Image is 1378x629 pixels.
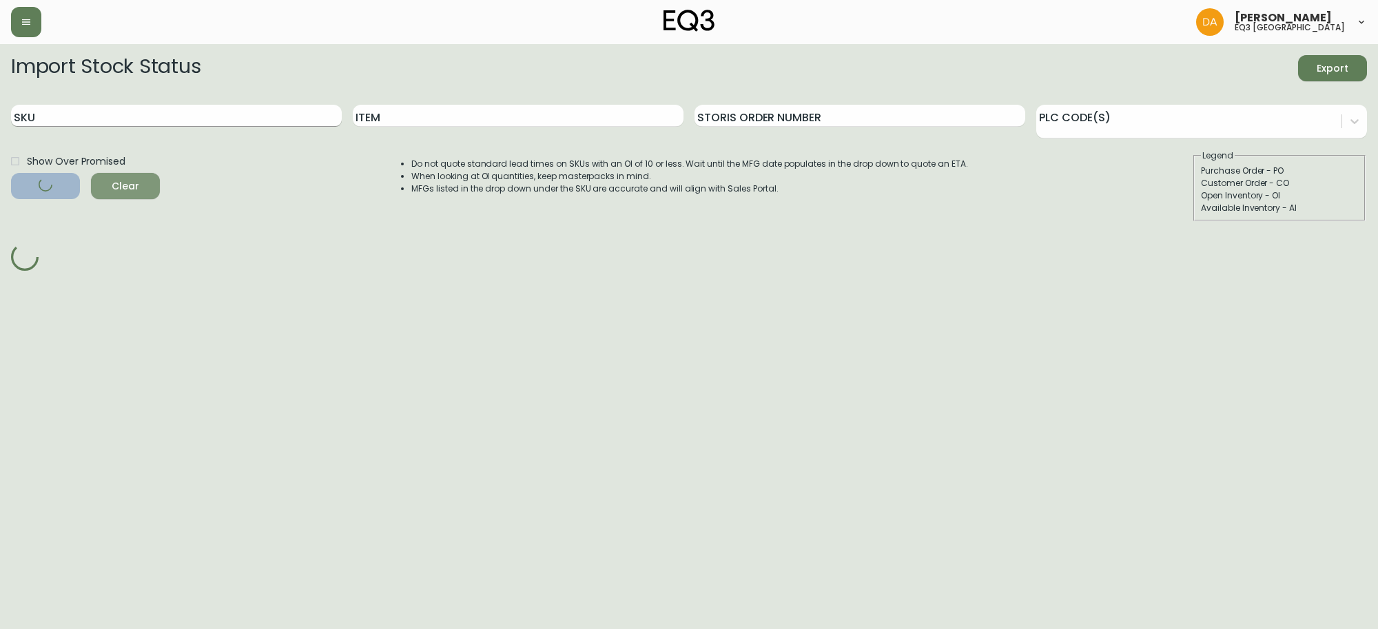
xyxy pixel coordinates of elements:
span: Export [1309,60,1356,77]
div: Purchase Order - PO [1201,165,1358,177]
legend: Legend [1201,149,1235,162]
div: Available Inventory - AI [1201,202,1358,214]
div: Customer Order - CO [1201,177,1358,189]
span: [PERSON_NAME] [1235,12,1332,23]
div: Open Inventory - OI [1201,189,1358,202]
h5: eq3 [GEOGRAPHIC_DATA] [1235,23,1345,32]
button: Export [1298,55,1367,81]
img: logo [664,10,714,32]
span: Clear [102,178,149,195]
li: Do not quote standard lead times on SKUs with an OI of 10 or less. Wait until the MFG date popula... [411,158,968,170]
li: MFGs listed in the drop down under the SKU are accurate and will align with Sales Portal. [411,183,968,195]
button: Clear [91,173,160,199]
li: When looking at OI quantities, keep masterpacks in mind. [411,170,968,183]
h2: Import Stock Status [11,55,200,81]
span: Show Over Promised [27,154,125,169]
img: dd1a7e8db21a0ac8adbf82b84ca05374 [1196,8,1224,36]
